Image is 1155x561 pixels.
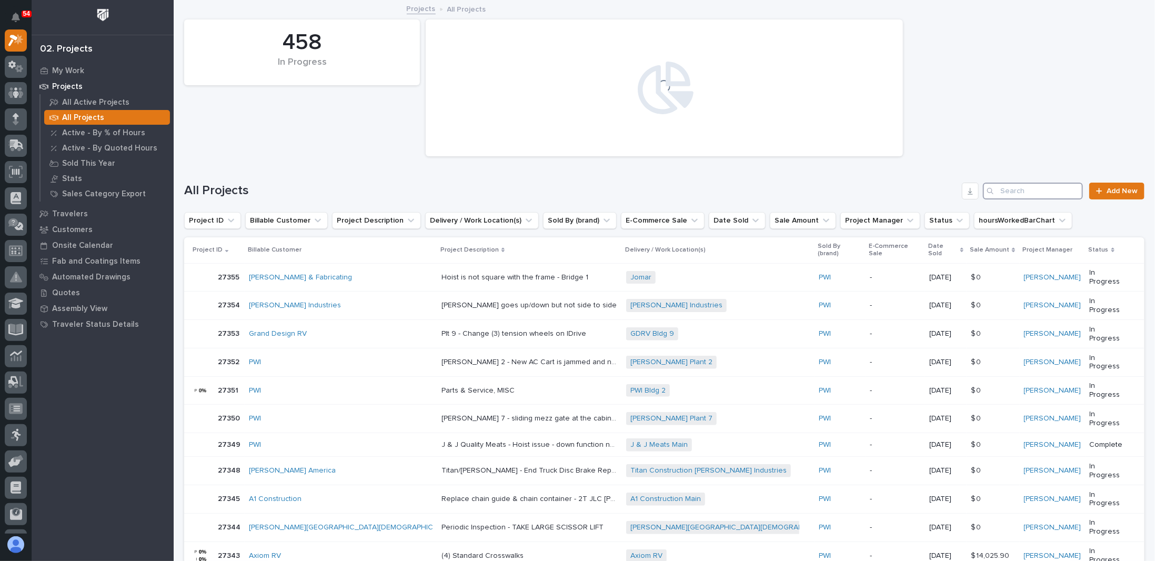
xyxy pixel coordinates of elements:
[32,269,174,285] a: Automated Drawings
[630,440,688,449] a: J & J Meats Main
[184,212,241,229] button: Project ID
[971,438,983,449] p: $ 0
[184,263,1144,292] tr: 2735527355 [PERSON_NAME] & Fabricating Hoist is not square with the frame - Bridge 1Hoist is not ...
[929,301,963,310] p: [DATE]
[441,464,620,475] p: Titan/[PERSON_NAME] - End Truck Disc Brake Replacement
[52,241,113,251] p: Onsite Calendar
[1107,187,1138,195] span: Add New
[5,6,27,28] button: Notifications
[1024,440,1081,449] a: [PERSON_NAME]
[249,440,261,449] a: PWI
[62,98,129,107] p: All Active Projects
[971,384,983,395] p: $ 0
[630,523,839,532] a: [PERSON_NAME][GEOGRAPHIC_DATA][DEMOGRAPHIC_DATA]
[630,329,674,338] a: GDRV Bldg 9
[1024,386,1081,395] a: [PERSON_NAME]
[1090,354,1128,372] p: In Progress
[41,125,174,140] a: Active - By % of Hours
[983,183,1083,199] input: Search
[249,273,352,282] a: [PERSON_NAME] & Fabricating
[52,320,139,329] p: Traveler Status Details
[52,273,130,282] p: Automated Drawings
[184,376,1144,405] tr: 2735127351 PWI Parts & Service, MISCParts & Service, MISC PWI Bldg 2 PWI -[DATE]$ 0$ 0 [PERSON_NA...
[1024,552,1081,560] a: [PERSON_NAME]
[441,327,588,338] p: Plt 9 - Change (3) tension wheels on IDrive
[249,495,302,504] a: A1 Construction
[819,414,831,423] a: PWI
[32,300,174,316] a: Assembly View
[52,225,93,235] p: Customers
[1024,329,1081,338] a: [PERSON_NAME]
[630,414,712,423] a: [PERSON_NAME] Plant 7
[218,549,242,560] p: 27343
[32,63,174,78] a: My Work
[630,466,787,475] a: Titan Construction [PERSON_NAME] Industries
[630,386,666,395] a: PWI Bldg 2
[971,327,983,338] p: $ 0
[32,78,174,94] a: Projects
[870,358,921,367] p: -
[62,128,145,138] p: Active - By % of Hours
[62,113,104,123] p: All Projects
[1024,414,1081,423] a: [PERSON_NAME]
[202,29,402,56] div: 458
[441,356,620,367] p: [PERSON_NAME] 2 - New AC Cart is jammed and not moving
[184,433,1144,457] tr: 2734927349 PWI J & J Quality Meats - Hoist issue - down function not working 1 Ton [PERSON_NAME]J...
[929,440,963,449] p: [DATE]
[929,466,963,475] p: [DATE]
[249,329,307,338] a: Grand Design RV
[440,244,499,256] p: Project Description
[971,271,983,282] p: $ 0
[62,189,146,199] p: Sales Category Export
[32,237,174,253] a: Onsite Calendar
[819,523,831,532] a: PWI
[184,485,1144,514] tr: 2734527345 A1 Construction Replace chain guide & chain container - 2T JLC [PERSON_NAME] HoistRepl...
[249,523,457,532] a: [PERSON_NAME][GEOGRAPHIC_DATA][DEMOGRAPHIC_DATA]
[1090,518,1128,536] p: In Progress
[32,253,174,269] a: Fab and Coatings Items
[52,66,84,76] p: My Work
[974,212,1072,229] button: hoursWorkedBarChart
[971,521,983,532] p: $ 0
[819,466,831,475] a: PWI
[32,285,174,300] a: Quotes
[929,329,963,338] p: [DATE]
[249,386,261,395] a: PWI
[248,244,302,256] p: Billable Customer
[929,523,963,532] p: [DATE]
[1024,495,1081,504] a: [PERSON_NAME]
[971,464,983,475] p: $ 0
[1024,358,1081,367] a: [PERSON_NAME]
[1090,462,1128,480] p: In Progress
[1090,440,1128,449] p: Complete
[870,329,921,338] p: -
[184,457,1144,485] tr: 2734827348 [PERSON_NAME] America Titan/[PERSON_NAME] - End Truck Disc Brake ReplacementTitan/[PER...
[1024,301,1081,310] a: [PERSON_NAME]
[41,110,174,125] a: All Projects
[770,212,836,229] button: Sale Amount
[1090,325,1128,343] p: In Progress
[218,356,242,367] p: 27352
[249,358,261,367] a: PWI
[1024,273,1081,282] a: [PERSON_NAME]
[447,3,486,14] p: All Projects
[184,183,958,198] h1: All Projects
[52,304,107,314] p: Assembly View
[929,273,963,282] p: [DATE]
[441,493,620,504] p: Replace chain guide & chain container - 2T JLC Coffing Hoist
[184,292,1144,320] tr: 2735427354 [PERSON_NAME] Industries [PERSON_NAME] goes up/down but not side to side[PERSON_NAME] ...
[184,320,1144,348] tr: 2735327353 Grand Design RV Plt 9 - Change (3) tension wheels on IDrivePlt 9 - Change (3) tension ...
[971,549,1011,560] p: $ 14,025.90
[870,440,921,449] p: -
[1089,244,1109,256] p: Status
[218,384,240,395] p: 27351
[332,212,421,229] button: Project Description
[1024,466,1081,475] a: [PERSON_NAME]
[193,244,223,256] p: Project ID
[1090,410,1128,428] p: In Progress
[929,386,963,395] p: [DATE]
[925,212,970,229] button: Status
[41,186,174,201] a: Sales Category Export
[971,356,983,367] p: $ 0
